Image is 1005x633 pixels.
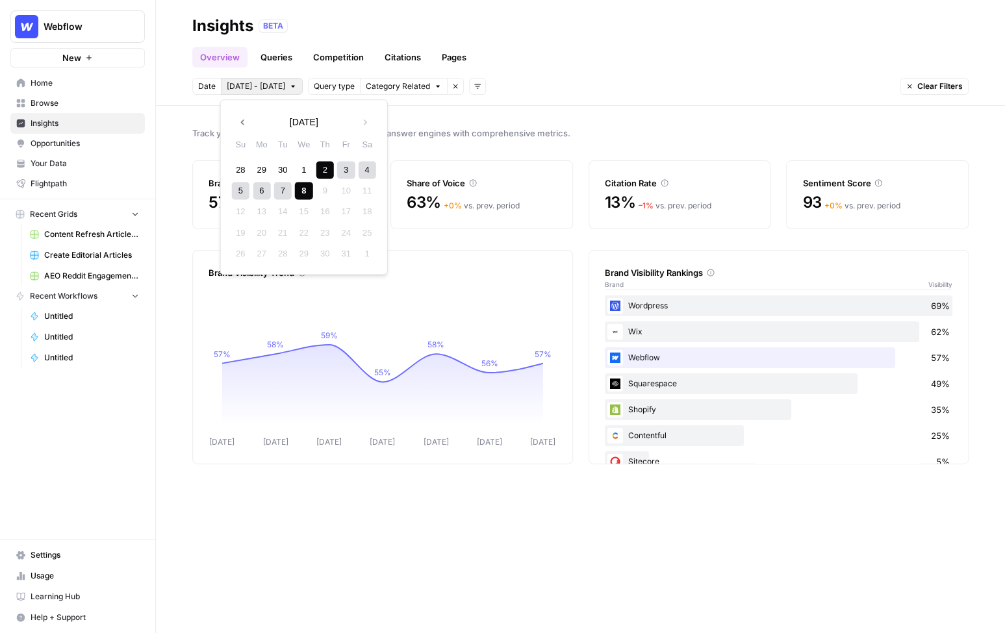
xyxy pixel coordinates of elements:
div: vs. prev. period [824,200,900,212]
tspan: [DATE] [209,437,235,447]
img: a1pu3e9a4sjoov2n4mw66knzy8l8 [607,350,623,366]
div: Mo [253,136,270,153]
div: Th [316,136,334,153]
span: 62% [931,325,950,338]
div: Not available Monday, October 27th, 2025 [253,245,270,263]
a: Untitled [24,306,145,327]
span: [DATE] - [DATE] [227,81,285,92]
span: Track your brand's visibility performance across answer engines with comprehensive metrics. [192,127,969,140]
div: Brand Visibility Trend [209,266,557,279]
div: Choose Friday, October 3rd, 2025 [337,161,355,179]
div: Contentful [605,425,953,446]
span: Untitled [44,331,139,343]
tspan: 56% [481,358,498,368]
span: + 0 % [444,201,462,210]
span: 25% [931,429,950,442]
div: Not available Saturday, October 25th, 2025 [359,224,376,242]
div: Not available Saturday, October 18th, 2025 [359,203,376,221]
span: 63% [407,192,441,213]
span: Query type [314,81,355,92]
span: Brand [605,279,624,290]
span: [DATE] [290,116,318,129]
span: Category Related [366,81,430,92]
tspan: 57% [214,349,231,359]
span: Browse [31,97,139,109]
div: Su [232,136,249,153]
span: Usage [31,570,139,582]
div: Wix [605,321,953,342]
a: Pages [434,47,474,68]
a: Learning Hub [10,586,145,607]
span: + 0 % [824,201,843,210]
div: Choose Monday, September 29th, 2025 [253,161,270,179]
div: We [295,136,312,153]
img: Webflow Logo [15,15,38,38]
span: Your Data [31,158,139,169]
button: [DATE] - [DATE] [221,78,303,95]
div: Not available Wednesday, October 15th, 2025 [295,203,312,221]
div: Not available Saturday, November 1st, 2025 [359,245,376,263]
a: Untitled [24,327,145,347]
span: 35% [931,403,950,416]
span: – 1 % [639,201,654,210]
div: Not available Saturday, October 11th, 2025 [359,182,376,199]
div: Not available Monday, October 13th, 2025 [253,203,270,221]
tspan: 59% [320,330,337,340]
span: Clear Filters [917,81,963,92]
div: Not available Thursday, October 16th, 2025 [316,203,334,221]
span: Insights [31,118,139,129]
div: Choose Tuesday, September 30th, 2025 [274,161,292,179]
a: Create Editorial Articles [24,245,145,266]
a: Citations [377,47,429,68]
div: Tu [274,136,292,153]
a: Queries [253,47,300,68]
div: Sentiment Score [802,177,952,190]
div: Sitecore [605,451,953,472]
div: vs. prev. period [444,200,520,212]
span: Help + Support [31,612,139,623]
tspan: 55% [374,367,391,377]
button: New [10,48,145,68]
div: Choose Saturday, October 4th, 2025 [359,161,376,179]
span: 69% [931,299,950,312]
tspan: [DATE] [263,437,288,447]
div: Not available Thursday, October 9th, 2025 [316,182,334,199]
a: Content Refresh Article (Demo Grid) [24,224,145,245]
a: Competition [305,47,372,68]
a: Home [10,73,145,93]
div: Squarespace [605,373,953,394]
img: onsbemoa9sjln5gpq3z6gl4wfdvr [607,376,623,391]
tspan: 58% [267,340,284,349]
div: Choose Sunday, October 5th, 2025 [232,182,249,199]
div: Not available Tuesday, October 28th, 2025 [274,245,292,263]
a: Usage [10,565,145,586]
span: Opportunities [31,138,139,149]
div: Choose Thursday, October 2nd, 2025 [316,161,334,179]
img: nkwbr8leobsn7sltvelb09papgu0 [607,454,623,469]
div: Not available Friday, October 24th, 2025 [337,224,355,242]
div: month 2025-10 [230,159,377,264]
a: Overview [192,47,248,68]
span: Webflow [44,20,122,33]
tspan: 58% [427,340,444,349]
div: Sa [359,136,376,153]
a: Flightpath [10,173,145,194]
span: Recent Grids [30,208,77,220]
span: Learning Hub [31,591,139,602]
tspan: [DATE] [477,437,502,447]
img: 2ud796hvc3gw7qwjscn75txc5abr [607,428,623,443]
div: Not available Tuesday, October 14th, 2025 [274,203,292,221]
div: Not available Wednesday, October 29th, 2025 [295,245,312,263]
button: Workspace: Webflow [10,10,145,43]
span: Recent Workflows [30,290,97,302]
div: Choose Wednesday, October 8th, 2025 [295,182,312,199]
div: Not available Friday, October 10th, 2025 [337,182,355,199]
a: Your Data [10,153,145,174]
div: Webflow [605,347,953,368]
div: Not available Friday, October 31st, 2025 [337,245,355,263]
span: Content Refresh Article (Demo Grid) [44,229,139,240]
span: Visibility [928,279,952,290]
span: Date [198,81,216,92]
div: Not available Tuesday, October 21st, 2025 [274,224,292,242]
div: Not available Thursday, October 23rd, 2025 [316,224,334,242]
